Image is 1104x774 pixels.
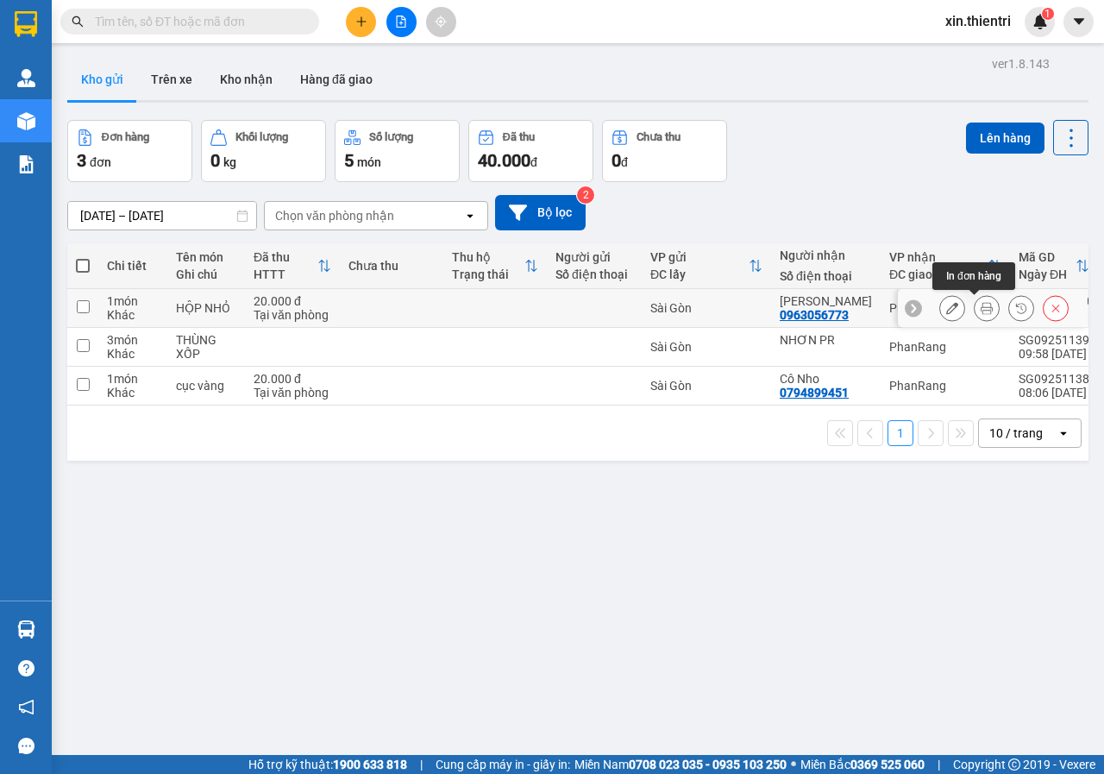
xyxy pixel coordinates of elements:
[95,12,298,31] input: Tìm tên, số ĐT hoặc mã đơn
[254,386,331,400] div: Tại văn phòng
[780,372,872,386] div: Cô Nho
[436,755,570,774] span: Cung cấp máy in - giấy in:
[201,120,326,182] button: Khối lượng0kg
[107,372,159,386] div: 1 món
[780,269,872,283] div: Số điện thoại
[881,243,1010,289] th: Toggle SortBy
[223,155,236,169] span: kg
[107,308,159,322] div: Khác
[966,123,1044,154] button: Lên hàng
[1063,7,1094,37] button: caret-down
[555,267,633,281] div: Số điện thoại
[932,262,1015,290] div: In đơn hàng
[72,16,84,28] span: search
[176,267,236,281] div: Ghi chú
[650,340,762,354] div: Sài Gòn
[335,120,460,182] button: Số lượng5món
[333,758,407,771] strong: 1900 633 818
[889,340,1001,354] div: PhanRang
[555,250,633,264] div: Người gửi
[386,7,417,37] button: file-add
[1008,758,1020,771] span: copyright
[1019,250,1076,264] div: Mã GD
[395,16,407,28] span: file-add
[245,243,340,289] th: Toggle SortBy
[939,295,965,321] div: Sửa đơn hàng
[642,243,771,289] th: Toggle SortBy
[478,150,530,171] span: 40.000
[1019,267,1076,281] div: Ngày ĐH
[426,7,456,37] button: aim
[800,755,925,774] span: Miền Bắc
[248,755,407,774] span: Hỗ trợ kỹ thuật:
[355,16,367,28] span: plus
[612,150,621,171] span: 0
[17,69,35,87] img: warehouse-icon
[1019,333,1089,347] div: SG09251139
[530,155,537,169] span: đ
[931,10,1025,32] span: xin.thientri
[102,131,149,143] div: Đơn hàng
[452,267,524,281] div: Trạng thái
[210,150,220,171] span: 0
[1019,372,1089,386] div: SG09251138
[780,294,872,308] div: THÁI LÂM
[938,755,940,774] span: |
[889,267,988,281] div: ĐC giao
[443,243,547,289] th: Toggle SortBy
[889,379,1001,393] div: PhanRang
[254,250,317,264] div: Đã thu
[67,120,192,182] button: Đơn hàng3đơn
[357,155,381,169] span: món
[602,120,727,182] button: Chưa thu0đ
[90,155,111,169] span: đơn
[495,195,586,230] button: Bộ lọc
[850,758,925,771] strong: 0369 525 060
[1044,8,1051,20] span: 1
[176,250,236,264] div: Tên món
[107,386,159,400] div: Khác
[369,131,413,143] div: Số lượng
[137,59,206,100] button: Trên xe
[780,386,849,400] div: 0794899451
[254,308,331,322] div: Tại văn phòng
[107,294,159,308] div: 1 món
[67,59,137,100] button: Kho gửi
[420,755,423,774] span: |
[889,250,988,264] div: VP nhận
[176,379,236,393] div: cục vàng
[254,372,331,386] div: 20.000 đ
[1010,243,1098,289] th: Toggle SortBy
[650,267,749,281] div: ĐC lấy
[206,59,286,100] button: Kho nhận
[254,267,317,281] div: HTTT
[15,11,37,37] img: logo-vxr
[17,112,35,130] img: warehouse-icon
[629,758,787,771] strong: 0708 023 035 - 0935 103 250
[791,761,796,768] span: ⚪️
[176,301,236,315] div: HỘP NHỎ
[888,420,913,446] button: 1
[18,660,34,676] span: question-circle
[780,308,849,322] div: 0963056773
[1042,8,1054,20] sup: 1
[780,333,872,347] div: NHƠN PR
[650,379,762,393] div: Sài Gòn
[650,250,749,264] div: VP gửi
[1032,14,1048,29] img: icon-new-feature
[17,155,35,173] img: solution-icon
[452,250,524,264] div: Thu hộ
[621,155,628,169] span: đ
[176,333,236,361] div: THÙNG XỐP
[286,59,386,100] button: Hàng đã giao
[235,131,288,143] div: Khối lượng
[1019,347,1089,361] div: 09:58 [DATE]
[17,620,35,639] img: warehouse-icon
[107,333,159,347] div: 3 món
[577,186,594,204] sup: 2
[637,131,681,143] div: Chưa thu
[348,259,435,273] div: Chưa thu
[650,301,762,315] div: Sài Gòn
[107,347,159,361] div: Khác
[344,150,354,171] span: 5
